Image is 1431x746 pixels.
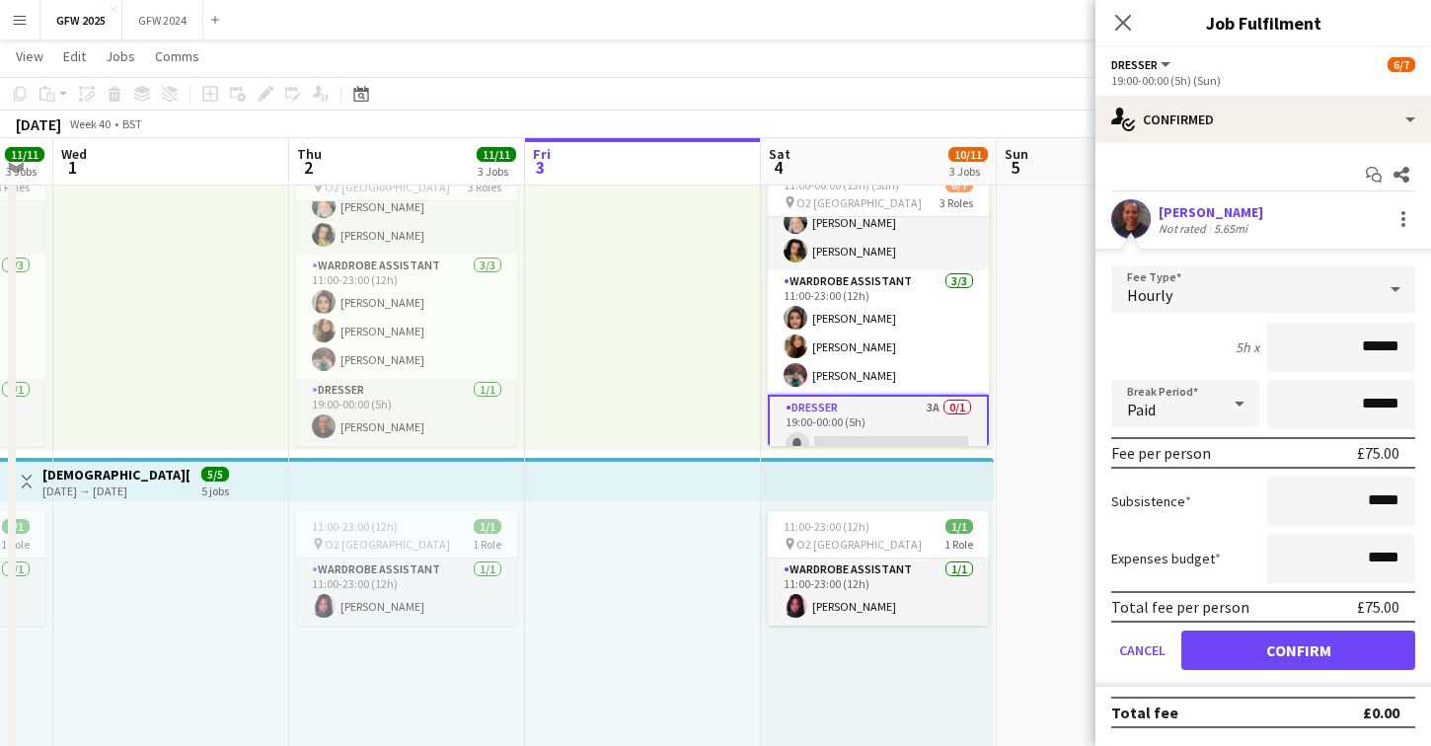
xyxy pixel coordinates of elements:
[1127,400,1156,419] span: Paid
[297,145,322,163] span: Thu
[6,164,43,179] div: 3 Jobs
[473,537,501,552] span: 1 Role
[1111,492,1191,510] label: Subsistence
[63,47,86,65] span: Edit
[1363,703,1399,722] div: £0.00
[1111,443,1211,463] div: Fee per person
[1111,550,1221,567] label: Expenses budget
[945,519,973,534] span: 1/1
[65,116,114,131] span: Week 40
[325,537,450,552] span: O2 [GEOGRAPHIC_DATA]
[1357,597,1399,617] div: £75.00
[42,484,189,498] div: [DATE] → [DATE]
[1111,57,1173,72] button: Dresser
[766,156,791,179] span: 4
[296,511,517,626] app-job-card: 11:00-23:00 (12h)1/1 O2 [GEOGRAPHIC_DATA]1 RoleWardrobe Assistant1/111:00-23:00 (12h)[PERSON_NAME]
[122,1,203,39] button: GFW 2024
[1111,597,1249,617] div: Total fee per person
[1005,145,1028,163] span: Sun
[2,519,30,534] span: 1/1
[474,519,501,534] span: 1/1
[1236,338,1259,356] div: 5h x
[1181,631,1415,670] button: Confirm
[477,147,516,162] span: 11/11
[296,559,517,626] app-card-role: Wardrobe Assistant1/111:00-23:00 (12h)[PERSON_NAME]
[468,180,501,194] span: 3 Roles
[1111,73,1415,88] div: 19:00-00:00 (5h) (Sun)
[1159,203,1263,221] div: [PERSON_NAME]
[16,47,43,65] span: View
[325,180,450,194] span: O2 [GEOGRAPHIC_DATA]
[1111,57,1158,72] span: Dresser
[949,164,987,179] div: 3 Jobs
[768,154,989,446] app-job-card: Updated11:00-00:00 (13h) (Sun)6/7 O2 [GEOGRAPHIC_DATA]3 Roles[PERSON_NAME]3/311:00-19:00 (8h)[PER...
[1095,10,1431,36] h3: Job Fulfilment
[940,195,973,210] span: 3 Roles
[58,156,87,179] span: 1
[768,395,989,466] app-card-role: Dresser3A0/119:00-00:00 (5h)
[122,116,142,131] div: BST
[294,156,322,179] span: 2
[55,43,94,69] a: Edit
[16,114,61,134] div: [DATE]
[1111,631,1173,670] button: Cancel
[784,519,869,534] span: 11:00-23:00 (12h)
[1357,443,1399,463] div: £75.00
[478,164,515,179] div: 3 Jobs
[944,537,973,552] span: 1 Role
[768,511,989,626] app-job-card: 11:00-23:00 (12h)1/1 O2 [GEOGRAPHIC_DATA]1 RoleWardrobe Assistant1/111:00-23:00 (12h)[PERSON_NAME]
[201,467,229,482] span: 5/5
[155,47,199,65] span: Comms
[5,147,44,162] span: 11/11
[98,43,143,69] a: Jobs
[533,145,551,163] span: Fri
[201,482,229,498] div: 5 jobs
[769,145,791,163] span: Sat
[296,255,517,379] app-card-role: Wardrobe Assistant3/311:00-23:00 (12h)[PERSON_NAME][PERSON_NAME][PERSON_NAME]
[1095,96,1431,143] div: Confirmed
[61,145,87,163] span: Wed
[796,195,922,210] span: O2 [GEOGRAPHIC_DATA]
[1388,57,1415,72] span: 6/7
[1127,285,1172,305] span: Hourly
[296,379,517,446] app-card-role: Dresser1/119:00-00:00 (5h)[PERSON_NAME]
[147,43,207,69] a: Comms
[312,519,398,534] span: 11:00-23:00 (12h)
[768,559,989,626] app-card-role: Wardrobe Assistant1/111:00-23:00 (12h)[PERSON_NAME]
[796,537,922,552] span: O2 [GEOGRAPHIC_DATA]
[530,156,551,179] span: 3
[8,43,51,69] a: View
[42,466,189,484] h3: [DEMOGRAPHIC_DATA][PERSON_NAME] O2 (Late additional person)
[296,154,517,446] app-job-card: 11:00-00:00 (13h) (Fri)7/7 O2 [GEOGRAPHIC_DATA]3 Roles11:00-19:00 (8h)[PERSON_NAME][PERSON_NAME][...
[768,270,989,395] app-card-role: Wardrobe Assistant3/311:00-23:00 (12h)[PERSON_NAME][PERSON_NAME][PERSON_NAME]
[948,147,988,162] span: 10/11
[1002,156,1028,179] span: 5
[1111,703,1178,722] div: Total fee
[40,1,122,39] button: GFW 2025
[1210,221,1251,236] div: 5.65mi
[106,47,135,65] span: Jobs
[1,537,30,552] span: 1 Role
[1159,221,1210,236] div: Not rated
